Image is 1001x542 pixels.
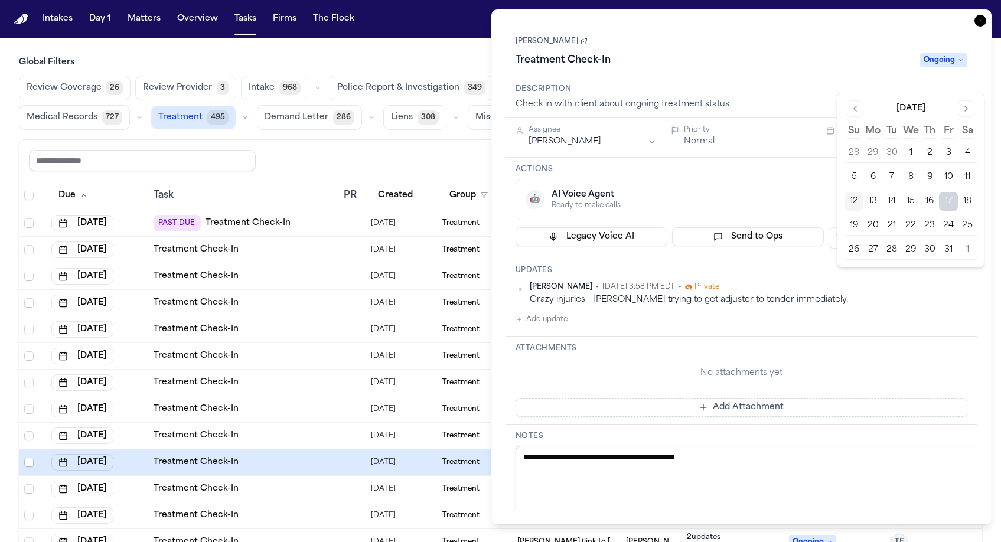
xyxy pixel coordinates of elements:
button: Go to next month [958,100,974,117]
span: 727 [102,110,122,125]
button: Review Provider3 [135,76,236,100]
button: Add update [516,312,568,326]
th: Thursday [920,124,939,139]
span: [PERSON_NAME] [530,282,592,292]
span: Medical Records [27,112,97,123]
span: Police Report & Investigation [337,82,459,94]
span: Liens [391,112,413,123]
button: 13 [863,192,882,211]
div: [DATE] [896,103,925,115]
button: Normal [684,136,715,148]
a: Call Client [829,227,902,249]
span: 🤖 [530,194,540,205]
span: Miscellaneous [475,112,536,123]
button: 1 [901,143,920,162]
button: 22 [901,216,920,235]
button: 15 [901,192,920,211]
button: Add Attachment [516,398,968,417]
h3: Global Filters [19,57,982,68]
h3: Description [516,84,968,94]
button: 28 [845,143,863,162]
button: 19 [845,216,863,235]
button: Review Coverage26 [19,76,131,100]
span: Private [694,282,719,292]
div: Ready to make calls [552,201,621,210]
button: 11 [958,168,977,187]
button: 25 [958,216,977,235]
h3: Updates [516,266,968,275]
span: 3 [217,81,229,95]
span: 495 [207,110,229,125]
button: 30 [882,143,901,162]
h3: Notes [516,432,968,441]
button: 16 [920,192,939,211]
button: Liens308 [383,105,446,130]
button: 30 [920,240,939,259]
button: 27 [863,240,882,259]
span: 968 [279,81,301,95]
span: Intake [249,82,275,94]
button: Overview [172,8,223,30]
button: 1 [958,240,977,259]
button: 4 [958,143,977,162]
span: 286 [333,110,354,125]
th: Friday [939,124,958,139]
a: [PERSON_NAME] [516,37,588,46]
button: 6 [863,168,882,187]
span: • [679,282,682,292]
span: 26 [106,81,123,95]
button: Treatment495 [151,106,236,129]
button: 29 [863,143,882,162]
button: 26 [845,240,863,259]
button: 7 [882,168,901,187]
button: Send to Ops [672,227,824,246]
th: Monday [863,124,882,139]
button: 24 [939,216,958,235]
span: Ongoing [920,53,967,67]
a: Firms [268,8,301,30]
button: 18 [958,192,977,211]
button: 31 [939,240,958,259]
button: Intakes [38,8,77,30]
button: 23 [920,216,939,235]
button: 21 [882,216,901,235]
span: Demand Letter [265,112,328,123]
button: Miscellaneous1338 [468,105,572,130]
th: Wednesday [901,124,920,139]
span: 349 [464,81,485,95]
h3: Actions [516,165,968,174]
h1: Treatment Check-In [511,51,615,70]
span: [DATE] 3:58 PM EDT [602,282,675,292]
button: Legacy Voice AI [516,227,667,246]
button: Tasks [230,8,261,30]
span: • [596,282,599,292]
button: 20 [863,216,882,235]
span: 308 [418,110,439,125]
button: 5 [845,168,863,187]
button: Police Report & Investigation349 [330,76,493,100]
button: The Flock [308,8,359,30]
div: No attachments yet [516,367,968,379]
button: 3 [939,143,958,162]
button: Demand Letter286 [257,105,362,130]
button: 12 [845,192,863,211]
div: Assignee [529,125,657,135]
button: 9 [920,168,939,187]
button: 8 [901,168,920,187]
th: Saturday [958,124,977,139]
div: Priority [684,125,812,135]
button: 14 [882,192,901,211]
button: Intake968 [241,76,308,100]
button: 2 [920,143,939,162]
a: Home [14,14,28,25]
button: 28 [882,240,901,259]
span: Review Coverage [27,82,102,94]
img: Finch Logo [14,14,28,25]
button: Go to previous month [847,100,863,117]
button: Day 1 [84,8,116,30]
h3: Attachments [516,344,968,353]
